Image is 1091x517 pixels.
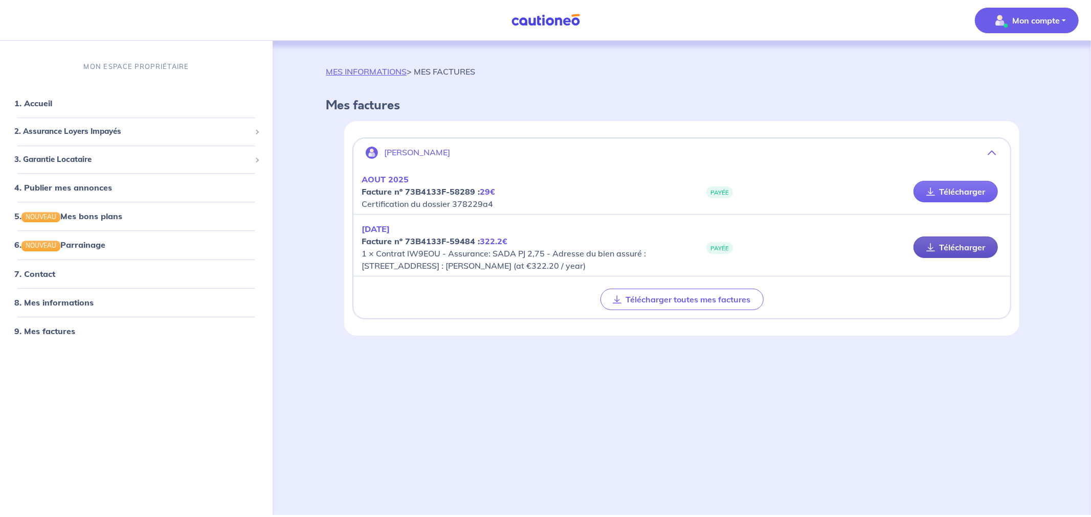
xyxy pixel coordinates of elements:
span: PAYÉE [706,186,733,198]
p: MON ESPACE PROPRIÉTAIRE [83,62,189,72]
img: illu_account.svg [366,147,378,159]
p: [PERSON_NAME] [384,148,450,157]
span: PAYÉE [706,242,733,254]
p: Certification du dossier 378229a4 [362,173,682,210]
span: 3. Garantie Locataire [14,154,251,166]
img: illu_account_valid_menu.svg [992,12,1008,29]
a: 9. Mes factures [14,326,75,336]
div: 4. Publier mes annonces [4,177,269,198]
strong: Facture nº 73B4133F-59484 : [362,236,507,246]
em: AOUT 2025 [362,174,409,184]
a: MES INFORMATIONS [326,66,407,77]
span: 2. Assurance Loyers Impayés [14,126,251,137]
a: 5.NOUVEAUMes bons plans [14,211,122,221]
div: 7. Contact [4,264,269,284]
strong: Facture nº 73B4133F-58289 : [362,186,495,197]
a: 1. Accueil [14,98,52,108]
h4: Mes factures [326,98,1038,113]
a: Télécharger [914,181,998,202]
div: 5.NOUVEAUMes bons plans [4,206,269,226]
a: 6.NOUVEAUParrainage [14,240,105,250]
button: Télécharger toutes mes factures [600,289,764,310]
button: [PERSON_NAME] [353,140,1010,165]
div: 9. Mes factures [4,321,269,341]
p: > MES FACTURES [326,65,475,78]
div: 3. Garantie Locataire [4,150,269,170]
em: 322.2€ [480,236,507,246]
a: 7. Contact [14,269,55,279]
img: Cautioneo [507,14,584,27]
div: 2. Assurance Loyers Impayés [4,122,269,142]
em: [DATE] [362,224,390,234]
div: 6.NOUVEAUParrainage [4,235,269,255]
p: 1 × Contrat lW9EOU - Assurance: SADA PJ 2,75 - Adresse du bien assuré : [STREET_ADDRESS] : [PERSO... [362,223,682,272]
p: Mon compte [1012,14,1060,27]
div: 8. Mes informations [4,292,269,313]
a: 4. Publier mes annonces [14,182,112,193]
a: Télécharger [914,237,998,258]
button: illu_account_valid_menu.svgMon compte [975,8,1079,33]
a: 8. Mes informations [14,297,94,308]
div: 1. Accueil [4,93,269,113]
em: 29€ [480,186,495,197]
